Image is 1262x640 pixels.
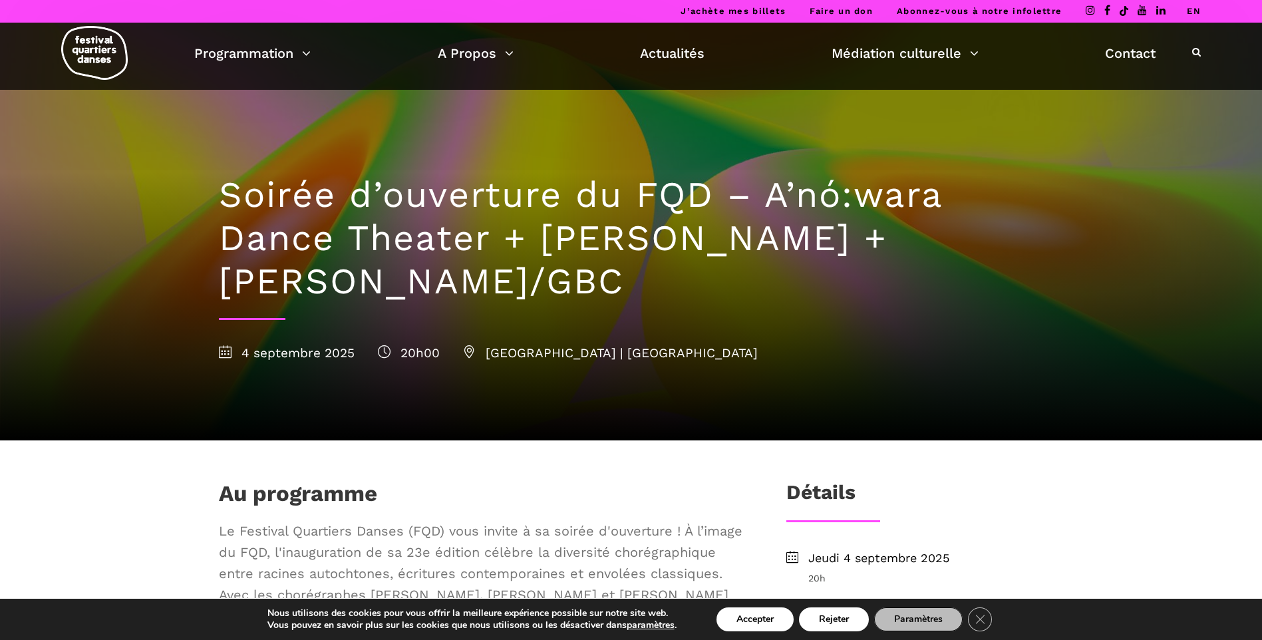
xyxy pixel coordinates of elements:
[438,42,514,65] a: A Propos
[968,607,992,631] button: Close GDPR Cookie Banner
[786,480,856,514] h3: Détails
[378,345,440,361] span: 20h00
[640,42,705,65] a: Actualités
[267,607,677,619] p: Nous utilisons des cookies pour vous offrir la meilleure expérience possible sur notre site web.
[463,345,758,361] span: [GEOGRAPHIC_DATA] | [GEOGRAPHIC_DATA]
[61,26,128,80] img: logo-fqd-med
[874,607,963,631] button: Paramètres
[897,6,1062,16] a: Abonnez-vous à notre infolettre
[810,6,873,16] a: Faire un don
[627,619,675,631] button: paramètres
[194,42,311,65] a: Programmation
[219,345,355,361] span: 4 septembre 2025
[832,42,979,65] a: Médiation culturelle
[219,480,377,514] h1: Au programme
[1105,42,1156,65] a: Contact
[219,174,1044,303] h1: Soirée d’ouverture du FQD – A’nó:wara Dance Theater + [PERSON_NAME] + [PERSON_NAME]/GBC
[267,619,677,631] p: Vous pouvez en savoir plus sur les cookies que nous utilisons ou les désactiver dans .
[1187,6,1201,16] a: EN
[799,607,869,631] button: Rejeter
[808,549,1044,568] span: Jeudi 4 septembre 2025
[808,571,1044,585] span: 20h
[716,607,794,631] button: Accepter
[681,6,786,16] a: J’achète mes billets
